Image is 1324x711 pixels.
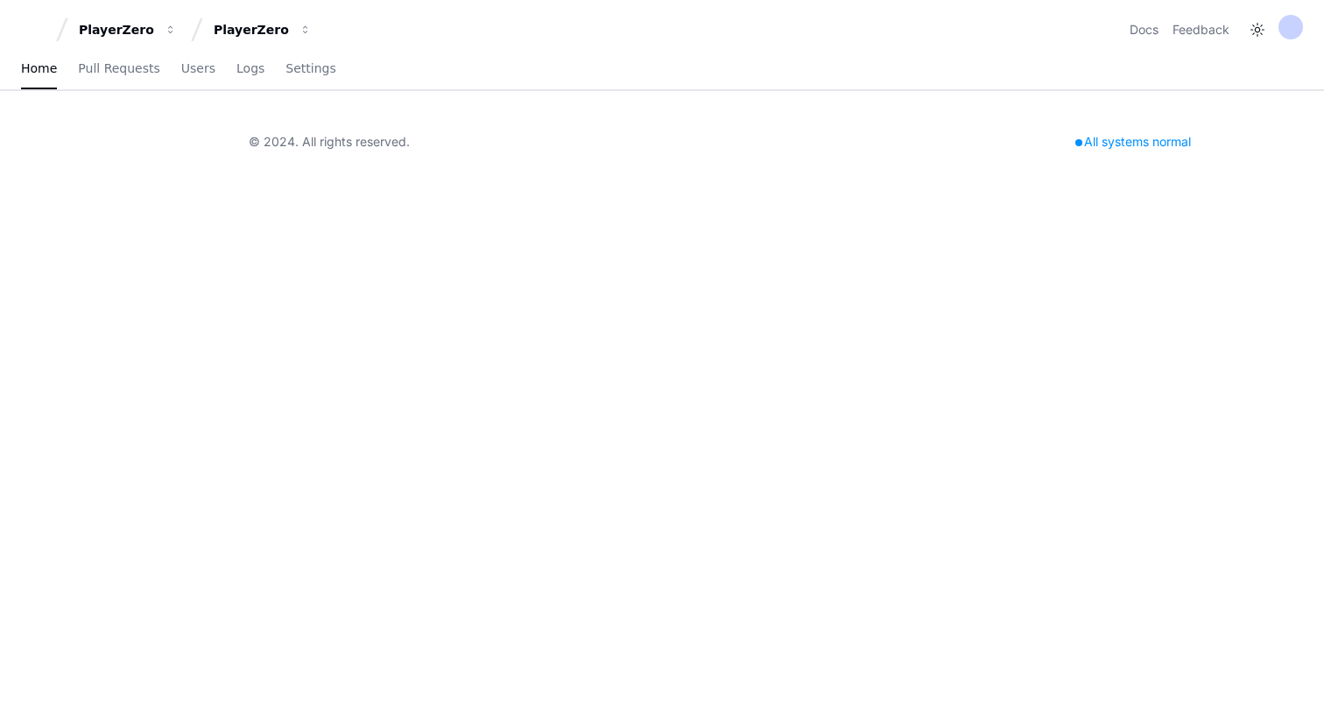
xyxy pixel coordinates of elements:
[181,63,215,74] span: Users
[207,14,319,46] button: PlayerZero
[79,21,154,39] div: PlayerZero
[236,63,264,74] span: Logs
[72,14,184,46] button: PlayerZero
[181,49,215,89] a: Users
[78,63,159,74] span: Pull Requests
[285,49,335,89] a: Settings
[285,63,335,74] span: Settings
[1130,21,1158,39] a: Docs
[249,133,410,151] div: © 2024. All rights reserved.
[21,49,57,89] a: Home
[21,63,57,74] span: Home
[78,49,159,89] a: Pull Requests
[1173,21,1229,39] button: Feedback
[236,49,264,89] a: Logs
[214,21,289,39] div: PlayerZero
[1065,130,1201,154] div: All systems normal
